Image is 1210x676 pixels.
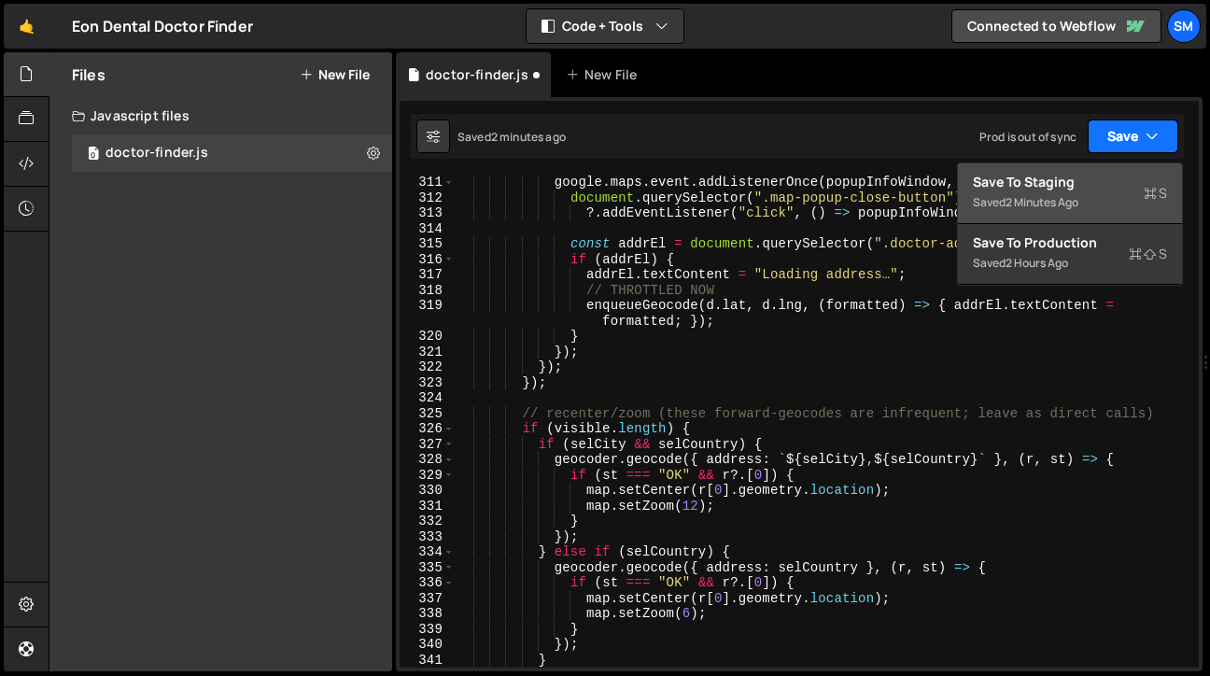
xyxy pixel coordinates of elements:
button: Code + Tools [527,9,683,43]
div: 324 [400,390,455,406]
span: 0 [88,148,99,162]
div: 322 [400,359,455,375]
a: 🤙 [4,4,49,49]
div: Save to Production [973,233,1167,252]
div: New File [566,65,644,84]
div: 320 [400,329,455,345]
button: Save to StagingS Saved2 minutes ago [958,163,1182,224]
div: 2 minutes ago [491,129,566,145]
h2: Files [72,64,106,85]
div: 312 [400,190,455,206]
div: 321 [400,345,455,360]
div: 2 minutes ago [1006,194,1078,210]
div: 336 [400,575,455,591]
a: Sm [1167,9,1201,43]
div: 327 [400,437,455,453]
div: 338 [400,606,455,622]
div: doctor-finder.js [106,145,208,162]
button: New File [300,67,370,82]
span: S [1144,184,1167,203]
div: 329 [400,468,455,484]
button: Save [1088,120,1178,153]
div: Eon Dental Doctor Finder [72,15,253,37]
span: S [1129,245,1167,263]
div: Saved [973,191,1167,214]
button: Save to ProductionS Saved2 hours ago [958,224,1182,285]
div: 2 hours ago [1006,255,1068,271]
div: 313 [400,205,455,221]
div: Javascript files [49,97,392,134]
div: 328 [400,452,455,468]
div: 333 [400,529,455,545]
div: 331 [400,499,455,514]
div: 339 [400,622,455,638]
div: 319 [400,298,455,329]
div: 332 [400,514,455,529]
div: 311 [400,175,455,190]
div: 326 [400,421,455,437]
a: Connected to Webflow [951,9,1161,43]
div: 317 [400,267,455,283]
div: Saved [973,252,1167,275]
div: Save to Staging [973,173,1167,191]
div: 340 [400,637,455,653]
div: 337 [400,591,455,607]
div: 330 [400,483,455,499]
div: Code + Tools [957,162,1183,286]
div: Saved [457,129,566,145]
div: 325 [400,406,455,422]
div: Prod is out of sync [979,129,1076,145]
div: 318 [400,283,455,299]
div: 316 [400,252,455,268]
div: 323 [400,375,455,391]
div: 334 [400,544,455,560]
div: 16556/44997.js [72,134,392,172]
div: doctor-finder.js [426,65,528,84]
div: 341 [400,653,455,669]
div: 335 [400,560,455,576]
div: 315 [400,236,455,252]
div: 314 [400,221,455,237]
